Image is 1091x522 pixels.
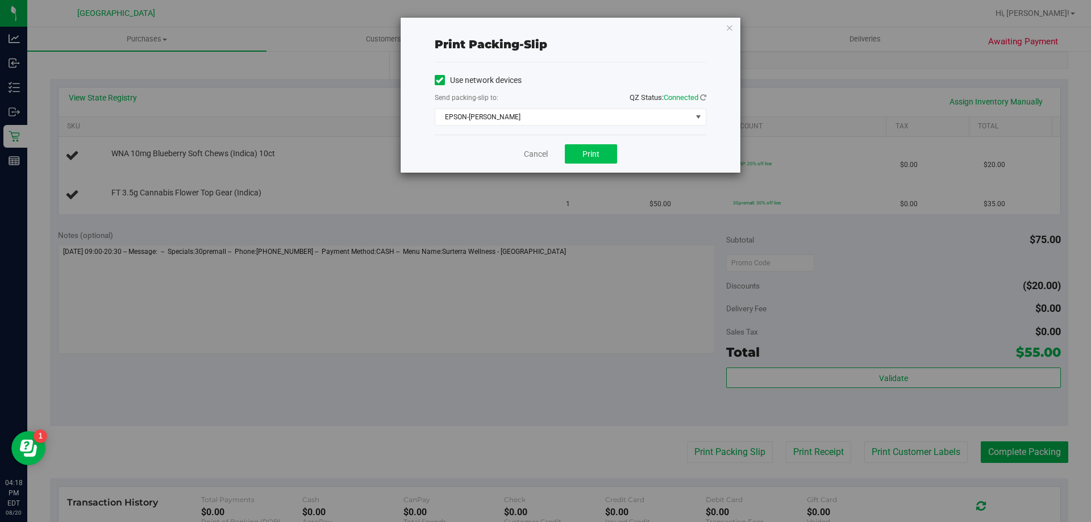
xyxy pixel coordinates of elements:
iframe: Resource center [11,431,45,465]
label: Send packing-slip to: [435,93,498,103]
a: Cancel [524,148,548,160]
span: select [691,109,705,125]
span: Connected [664,93,698,102]
span: EPSON-[PERSON_NAME] [435,109,692,125]
label: Use network devices [435,74,522,86]
button: Print [565,144,617,164]
span: QZ Status: [630,93,706,102]
span: Print packing-slip [435,37,547,51]
span: Print [582,149,599,158]
iframe: Resource center unread badge [34,429,47,443]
